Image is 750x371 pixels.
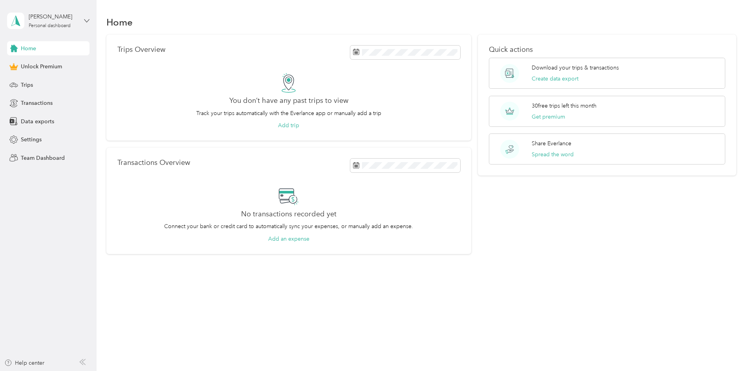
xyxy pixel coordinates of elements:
h2: No transactions recorded yet [241,210,337,218]
span: Data exports [21,117,54,126]
button: Get premium [532,113,565,121]
p: Track your trips automatically with the Everlance app or manually add a trip [196,109,381,117]
div: [PERSON_NAME] [29,13,78,21]
span: Trips [21,81,33,89]
button: Spread the word [532,150,574,159]
span: Transactions [21,99,53,107]
p: Trips Overview [117,46,165,54]
p: Share Everlance [532,139,571,148]
button: Add trip [278,121,299,130]
span: Unlock Premium [21,62,62,71]
span: Home [21,44,36,53]
h2: You don’t have any past trips to view [229,97,348,105]
button: Help center [4,359,44,367]
p: 30 free trips left this month [532,102,596,110]
p: Quick actions [489,46,725,54]
p: Transactions Overview [117,159,190,167]
h1: Home [106,18,133,26]
p: Connect your bank or credit card to automatically sync your expenses, or manually add an expense. [164,222,413,230]
button: Add an expense [268,235,309,243]
p: Download your trips & transactions [532,64,619,72]
button: Create data export [532,75,578,83]
iframe: Everlance-gr Chat Button Frame [706,327,750,371]
span: Team Dashboard [21,154,65,162]
div: Personal dashboard [29,24,71,28]
span: Settings [21,135,42,144]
